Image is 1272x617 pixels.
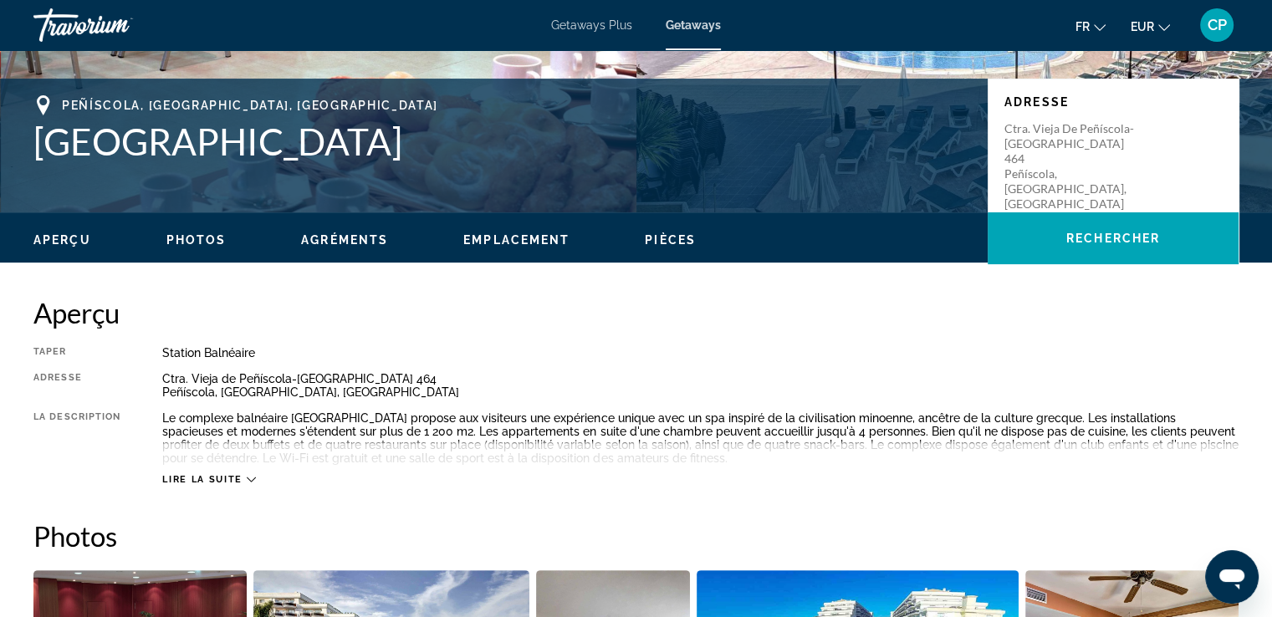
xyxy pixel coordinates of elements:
button: Agréments [301,232,388,247]
div: Ctra. Vieja de Peñíscola-[GEOGRAPHIC_DATA] 464 Peñíscola, [GEOGRAPHIC_DATA], [GEOGRAPHIC_DATA] [162,372,1239,399]
iframe: Bouton de lancement de la fenêtre de messagerie [1205,550,1259,604]
button: Photos [166,232,227,247]
div: Le complexe balnéaire [GEOGRAPHIC_DATA] propose aux visiteurs une expérience unique avec un spa i... [162,411,1239,465]
button: Aperçu [33,232,91,247]
button: Pièces [645,232,696,247]
span: Aperçu [33,233,91,247]
button: Change currency [1131,14,1170,38]
p: Ctra. Vieja de Peñíscola-[GEOGRAPHIC_DATA] 464 Peñíscola, [GEOGRAPHIC_DATA], [GEOGRAPHIC_DATA] [1004,121,1138,212]
span: Photos [166,233,227,247]
h1: [GEOGRAPHIC_DATA] [33,120,971,163]
button: Lire la suite [162,473,255,486]
button: Change language [1075,14,1106,38]
span: Emplacement [463,233,570,247]
div: Station balnéaire [162,346,1239,359]
span: Agréments [301,233,388,247]
div: Taper [33,346,120,359]
span: Peñíscola, [GEOGRAPHIC_DATA], [GEOGRAPHIC_DATA] [62,99,438,112]
div: Adresse [33,372,120,399]
span: EUR [1131,20,1154,33]
a: Travorium [33,3,201,47]
p: Adresse [1004,95,1222,109]
button: User Menu [1195,8,1239,43]
span: Lire la suite [162,474,242,485]
button: Emplacement [463,232,570,247]
span: CP [1208,17,1227,33]
h2: Photos [33,519,1239,553]
span: Pièces [645,233,696,247]
a: Getaways Plus [551,18,632,32]
h2: Aperçu [33,296,1239,329]
a: Getaways [666,18,721,32]
span: Rechercher [1066,232,1160,245]
button: Rechercher [988,212,1239,264]
span: fr [1075,20,1090,33]
div: La description [33,411,120,465]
